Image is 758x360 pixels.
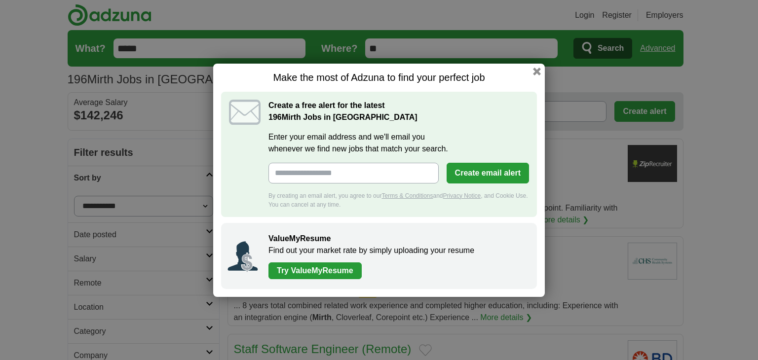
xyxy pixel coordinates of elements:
label: Enter your email address and we'll email you whenever we find new jobs that match your search. [268,131,529,155]
a: Terms & Conditions [381,192,433,199]
p: Find out your market rate by simply uploading your resume [268,245,527,256]
div: By creating an email alert, you agree to our and , and Cookie Use. You can cancel at any time. [268,191,529,209]
span: 196 [268,111,282,123]
img: icon_email.svg [229,100,261,125]
h2: Create a free alert for the latest [268,100,529,123]
a: Privacy Notice [443,192,481,199]
h2: ValueMyResume [268,233,527,245]
a: Try ValueMyResume [268,262,362,279]
button: Create email alert [447,163,529,183]
h1: Make the most of Adzuna to find your perfect job [221,72,537,84]
strong: Mirth Jobs in [GEOGRAPHIC_DATA] [268,113,417,121]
